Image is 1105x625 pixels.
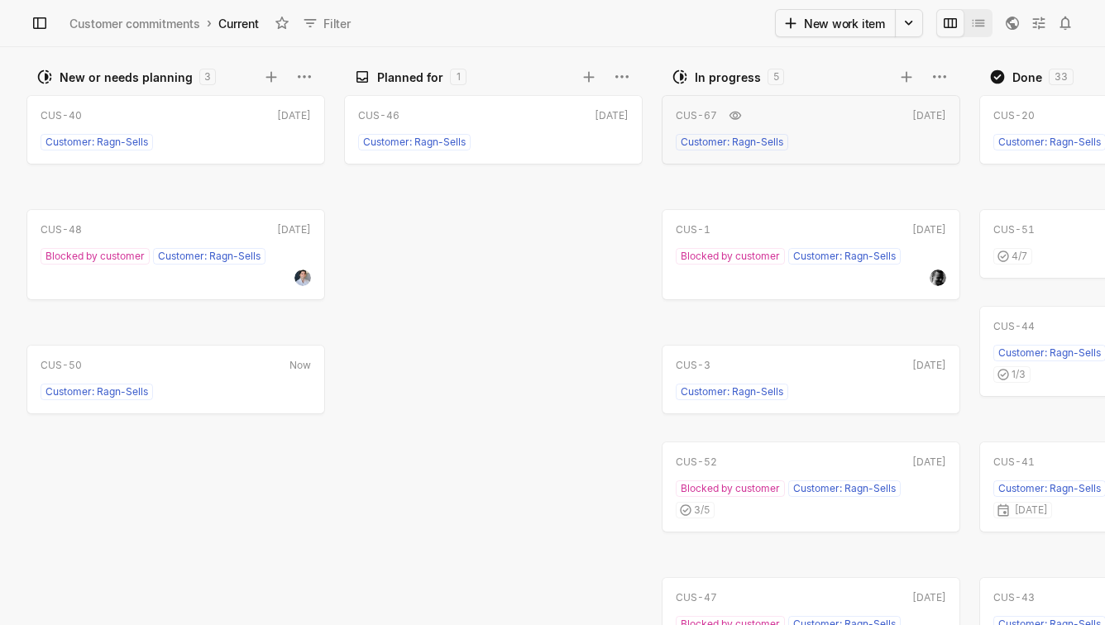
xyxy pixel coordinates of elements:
[681,135,783,150] span: Customer: Ragn-Sells
[60,69,193,86] div: New or needs planning
[676,108,717,123] div: CUS-67
[662,209,960,300] a: CUS-1[DATE]Blocked by customerCustomer: Ragn-Sells
[662,95,960,165] a: CUS-67[DATE]Customer: Ragn-Sells
[26,90,325,169] div: CUS-40[DATE]Customer: Ragn-Sells
[295,10,361,36] button: Filter
[964,9,993,37] button: Change to mode list_view
[676,358,710,373] div: CUS-3
[662,90,968,625] div: grid
[277,108,311,123] div: [DATE]
[26,95,325,165] a: CUS-40[DATE]Customer: Ragn-Sells
[363,135,466,150] span: Customer: Ragn-Sells
[1012,367,1026,382] span: 1 / 3
[681,249,780,264] span: Blocked by customer
[662,437,960,537] div: CUS-52[DATE]Blocked by customerCustomer: Ragn-Sells3/5
[344,90,650,625] div: grid
[676,455,717,470] div: CUS-52
[66,12,203,35] a: Customer commitments
[936,9,993,37] div: board and list toggle
[26,90,332,625] div: grid
[662,204,960,305] div: CUS-1[DATE]Blocked by customerCustomer: Ragn-Sells
[199,69,216,85] div: 3
[993,590,1035,605] div: CUS-43
[26,209,325,300] a: CUS-48[DATE]Blocked by customerCustomer: Ragn-Sells
[1012,69,1042,86] div: Done
[277,222,311,237] div: [DATE]
[694,503,710,518] span: 3 / 5
[681,481,780,496] span: Blocked by customer
[912,108,946,123] div: [DATE]
[377,69,443,86] div: Planned for
[681,384,783,399] span: Customer: Ragn-Sells
[912,455,946,470] div: [DATE]
[1049,69,1074,85] div: 33
[993,222,1035,237] div: CUS-51
[45,384,148,399] span: Customer: Ragn-Sells
[289,358,311,373] div: Now
[993,319,1035,334] div: CUS-44
[993,108,1035,123] div: CUS-20
[662,90,960,169] div: CUS-67[DATE]Customer: Ragn-Sells
[26,345,325,414] a: CUS-50NowCustomer: Ragn-Sells
[930,270,946,286] img: me.jpg
[662,340,960,419] div: CUS-3[DATE]Customer: Ragn-Sells
[294,270,311,286] img: EN_IYISI_Kirpilmis.jpeg
[450,69,466,85] div: 1
[998,481,1101,496] span: Customer: Ragn-Sells
[662,345,960,414] a: CUS-3[DATE]Customer: Ragn-Sells
[1012,249,1027,264] span: 4 / 7
[45,135,148,150] span: Customer: Ragn-Sells
[595,108,629,123] div: [DATE]
[158,249,261,264] span: Customer: Ragn-Sells
[912,590,946,605] div: [DATE]
[358,108,399,123] div: CUS-46
[676,590,717,605] div: CUS-47
[793,249,896,264] span: Customer: Ragn-Sells
[662,441,960,532] a: CUS-52[DATE]Blocked by customerCustomer: Ragn-Sells3/5
[41,108,82,123] div: CUS-40
[775,9,896,37] button: New work item
[69,15,200,32] div: Customer commitments
[768,69,784,85] div: 5
[41,222,82,237] div: CUS-48
[344,95,643,165] a: CUS-46[DATE]Customer: Ragn-Sells
[26,204,325,305] div: CUS-48[DATE]Blocked by customerCustomer: Ragn-Sells
[676,222,710,237] div: CUS-1
[993,502,1052,518] div: [DATE]
[215,12,262,35] div: Current
[936,9,964,37] button: Change to mode board_view
[26,340,325,419] div: CUS-50NowCustomer: Ragn-Sells
[998,346,1101,360] span: Customer: Ragn-Sells
[45,249,145,264] span: Blocked by customer
[793,481,896,496] span: Customer: Ragn-Sells
[207,15,212,31] div: ›
[41,358,82,373] div: CUS-50
[912,358,946,373] div: [DATE]
[998,135,1101,150] span: Customer: Ragn-Sells
[912,222,946,237] div: [DATE]
[344,90,643,169] div: CUS-46[DATE]Customer: Ragn-Sells
[993,455,1035,470] div: CUS-41
[695,69,761,86] div: In progress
